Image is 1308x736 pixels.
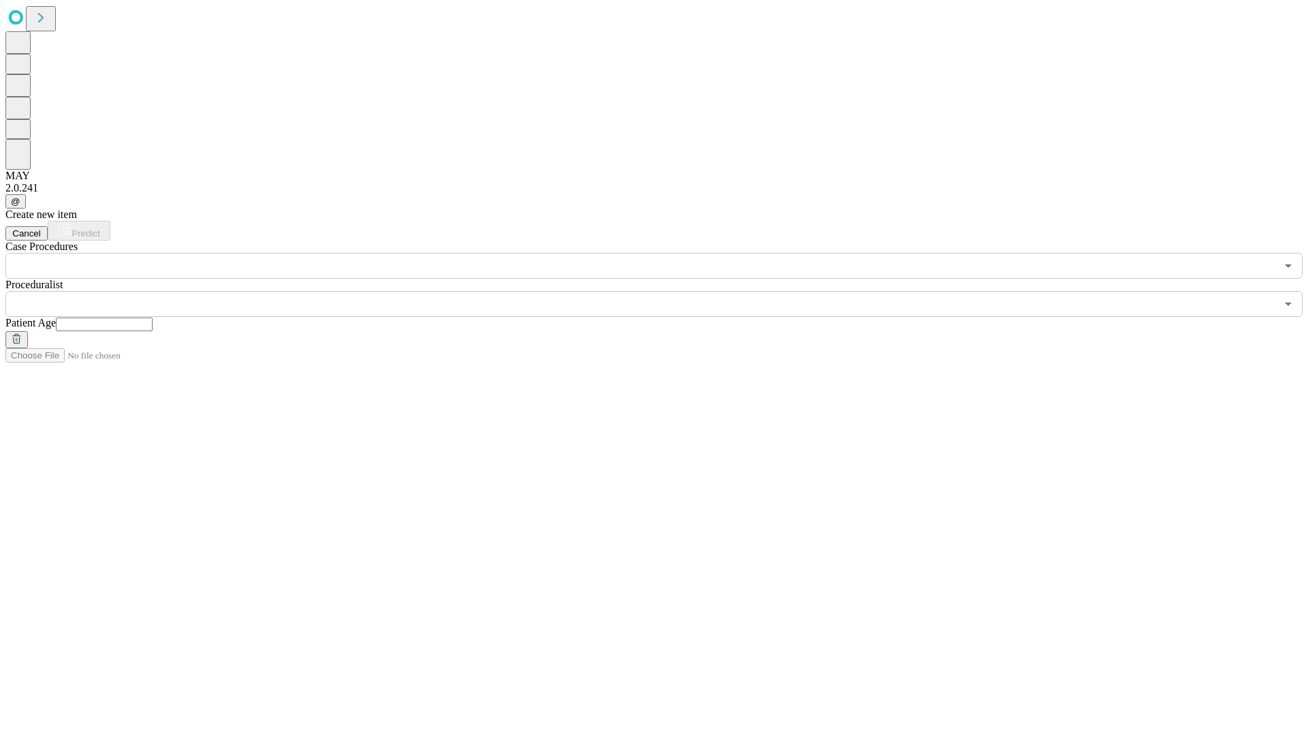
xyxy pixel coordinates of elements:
[5,170,1303,182] div: MAY
[5,182,1303,194] div: 2.0.241
[5,226,48,241] button: Cancel
[5,194,26,209] button: @
[48,221,110,241] button: Predict
[5,209,77,220] span: Create new item
[5,241,78,252] span: Scheduled Procedure
[12,228,41,239] span: Cancel
[72,228,99,239] span: Predict
[1279,294,1298,313] button: Open
[5,317,56,328] span: Patient Age
[11,196,20,206] span: @
[5,279,63,290] span: Proceduralist
[1279,256,1298,275] button: Open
